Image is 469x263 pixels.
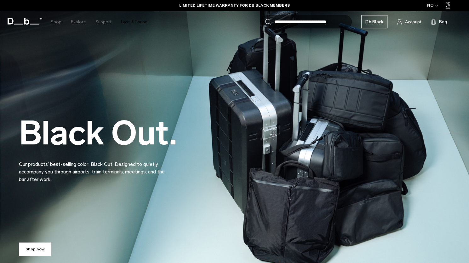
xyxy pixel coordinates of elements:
span: Bag [439,19,447,25]
button: Bag [431,18,447,26]
a: LIMITED LIFETIME WARRANTY FOR DB BLACK MEMBERS [179,3,290,8]
span: Account [405,19,421,25]
a: Shop [51,11,61,33]
nav: Main Navigation [46,11,152,33]
p: Our products’ best-selling color: Black Out. Designed to quietly accompany you through airports, ... [19,153,170,183]
a: Explore [71,11,86,33]
a: Lost & Found [121,11,147,33]
a: Db Black [361,15,387,28]
h2: Black Out. [19,117,177,150]
a: Account [397,18,421,26]
a: Support [95,11,112,33]
a: Shop now [19,243,51,256]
